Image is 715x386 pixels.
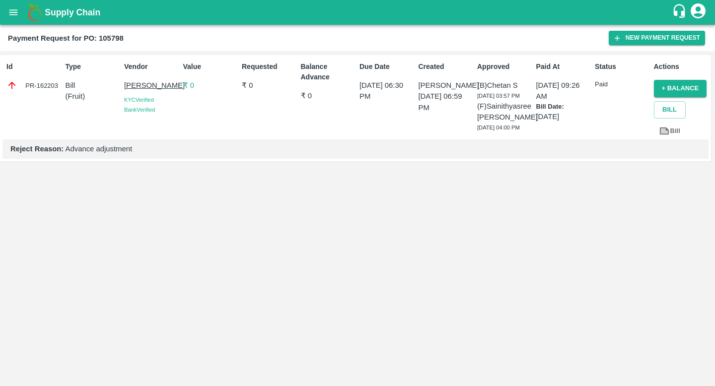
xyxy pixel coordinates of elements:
[45,5,672,19] a: Supply Chain
[242,62,296,72] p: Requested
[536,62,591,72] p: Paid At
[654,62,709,72] p: Actions
[477,101,532,123] p: (F) Sainithyasree [PERSON_NAME]
[242,80,296,91] p: ₹ 0
[689,2,707,23] div: account of current user
[536,111,591,122] p: [DATE]
[536,80,591,102] p: [DATE] 09:26 AM
[359,62,414,72] p: Due Date
[6,80,61,91] div: PR-162203
[609,31,705,45] button: New Payment Request
[10,143,701,154] p: Advance adjustment
[536,102,591,112] p: Bill Date:
[8,34,124,42] b: Payment Request for PO: 105798
[124,107,155,113] span: Bank Verified
[6,62,61,72] p: Id
[66,62,120,72] p: Type
[477,125,520,130] span: [DATE] 04:00 PM
[419,91,473,113] p: [DATE] 06:59 PM
[183,62,238,72] p: Value
[654,123,686,140] a: Bill
[595,62,649,72] p: Status
[419,62,473,72] p: Created
[654,80,707,97] button: + balance
[124,97,154,103] span: KYC Verified
[124,80,179,91] p: [PERSON_NAME]
[66,91,120,102] p: ( Fruit )
[2,1,25,24] button: open drawer
[477,80,532,91] p: (B) Chetan S
[672,3,689,21] div: customer-support
[45,7,100,17] b: Supply Chain
[477,93,520,99] span: [DATE] 03:57 PM
[66,80,120,91] p: Bill
[419,80,473,91] p: [PERSON_NAME]
[301,62,356,82] p: Balance Advance
[183,80,238,91] p: ₹ 0
[25,2,45,22] img: logo
[477,62,532,72] p: Approved
[654,101,686,119] button: Bill
[301,90,356,101] p: ₹ 0
[359,80,414,102] p: [DATE] 06:30 PM
[10,145,64,153] b: Reject Reason:
[124,62,179,72] p: Vendor
[595,80,649,89] p: Paid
